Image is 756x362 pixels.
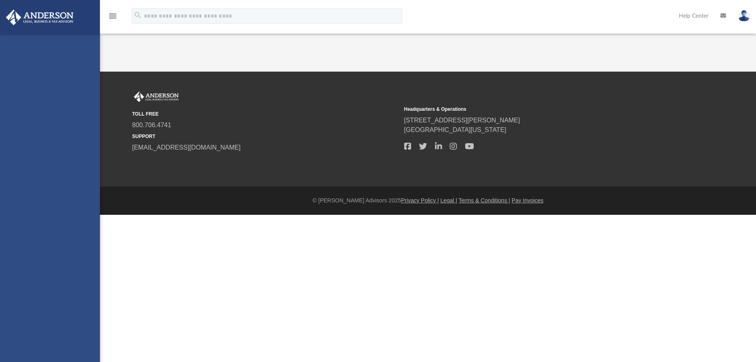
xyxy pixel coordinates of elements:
a: menu [108,15,118,21]
small: SUPPORT [132,133,399,140]
a: [GEOGRAPHIC_DATA][US_STATE] [404,126,507,133]
a: [EMAIL_ADDRESS][DOMAIN_NAME] [132,144,241,151]
a: Terms & Conditions | [459,197,510,204]
i: search [134,11,142,20]
small: Headquarters & Operations [404,106,670,113]
div: © [PERSON_NAME] Advisors 2025 [100,196,756,205]
a: [STREET_ADDRESS][PERSON_NAME] [404,117,520,124]
img: User Pic [738,10,750,22]
a: Legal | [441,197,457,204]
small: TOLL FREE [132,110,399,118]
i: menu [108,11,118,21]
a: 800.706.4741 [132,122,172,128]
img: Anderson Advisors Platinum Portal [4,10,76,25]
a: Pay Invoices [512,197,543,204]
img: Anderson Advisors Platinum Portal [132,92,180,102]
a: Privacy Policy | [401,197,439,204]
